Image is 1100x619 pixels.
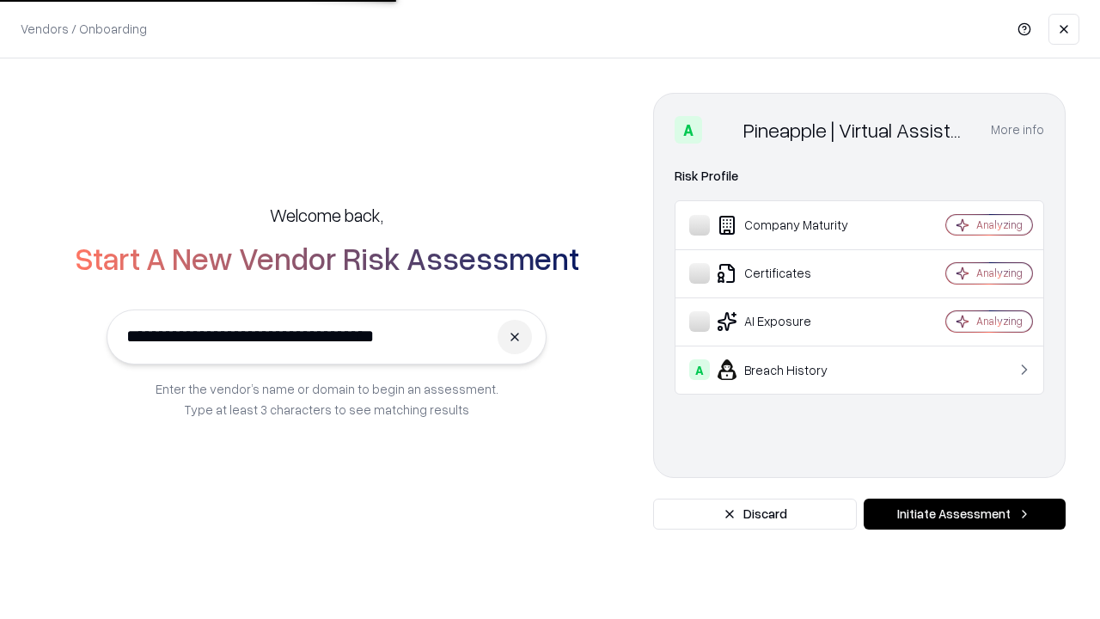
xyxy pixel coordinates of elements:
[689,359,895,380] div: Breach History
[270,203,383,227] h5: Welcome back,
[21,20,147,38] p: Vendors / Onboarding
[675,166,1044,187] div: Risk Profile
[976,218,1023,232] div: Analyzing
[709,116,736,144] img: Pineapple | Virtual Assistant Agency
[743,116,970,144] div: Pineapple | Virtual Assistant Agency
[689,215,895,236] div: Company Maturity
[864,499,1066,530] button: Initiate Assessment
[991,114,1044,145] button: More info
[653,499,857,530] button: Discard
[976,314,1023,328] div: Analyzing
[75,241,579,275] h2: Start A New Vendor Risk Assessment
[689,359,710,380] div: A
[689,311,895,332] div: AI Exposure
[156,378,498,420] p: Enter the vendor’s name or domain to begin an assessment. Type at least 3 characters to see match...
[976,266,1023,280] div: Analyzing
[675,116,702,144] div: A
[689,263,895,284] div: Certificates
